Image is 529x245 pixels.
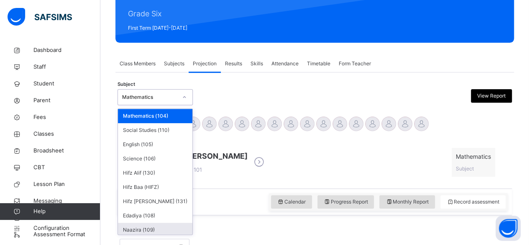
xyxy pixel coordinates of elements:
[118,223,192,237] div: Naazira (109)
[118,166,192,180] div: Hifz Alif (130)
[496,216,521,241] button: Open asap
[33,147,100,155] span: Broadsheet
[33,197,100,205] span: Messaging
[118,194,192,209] div: Hifz [PERSON_NAME] (131)
[33,46,100,54] span: Dashboard
[33,163,100,172] span: CBT
[307,60,330,67] span: Timetable
[33,224,100,232] span: Configuration
[386,198,429,206] span: Monthly Report
[456,152,491,161] span: Mathematics
[120,60,156,67] span: Class Members
[250,60,263,67] span: Skills
[8,8,72,26] img: safsims
[118,152,192,166] div: Science (106)
[447,198,499,206] span: Record assessment
[33,80,100,88] span: Student
[193,60,217,67] span: Projection
[118,180,192,194] div: Hifz Baa (HIFZ)
[477,92,506,100] span: View Report
[118,109,192,123] div: Mathematics (104)
[225,60,242,67] span: Results
[164,60,184,67] span: Subjects
[33,130,100,138] span: Classes
[33,180,100,188] span: Lesson Plan
[339,60,371,67] span: Form Teacher
[118,209,192,223] div: Edadiya (108)
[33,207,100,216] span: Help
[33,63,100,71] span: Staff
[184,150,248,162] span: [PERSON_NAME]
[118,137,192,152] div: English (105)
[271,60,299,67] span: Attendance
[456,165,474,172] span: Subject
[184,166,202,173] span: 101
[122,93,177,101] div: Mathematics
[33,96,100,105] span: Parent
[118,81,135,88] span: Subject
[324,198,368,206] span: Progress Report
[277,198,306,206] span: Calendar
[118,123,192,137] div: Social Studies (110)
[33,113,100,121] span: Fees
